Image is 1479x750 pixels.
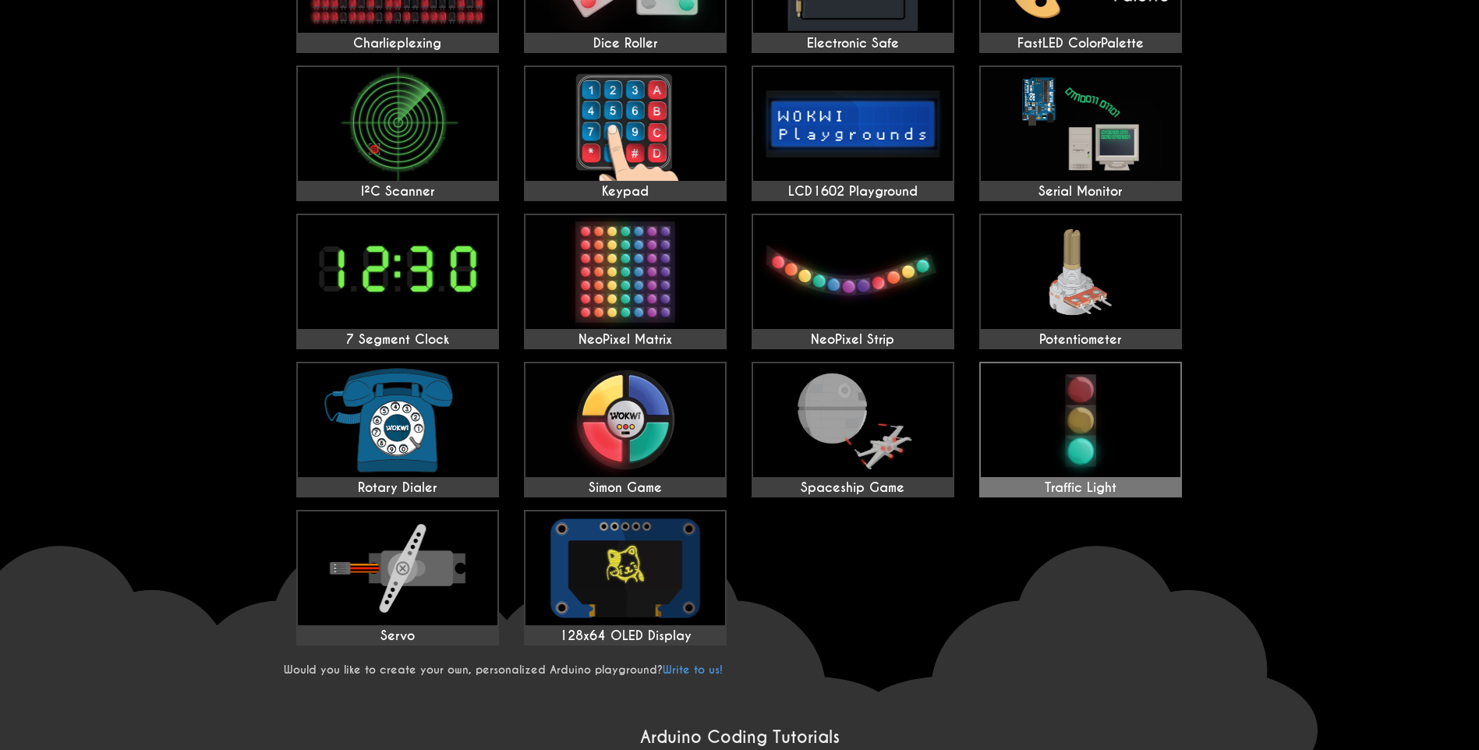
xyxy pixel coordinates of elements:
[298,36,497,51] div: Charlieplexing
[525,332,725,348] div: NeoPixel Matrix
[525,36,725,51] div: Dice Roller
[663,663,723,677] a: Write to us!
[298,184,497,200] div: I²C Scanner
[298,480,497,496] div: Rotary Dialer
[524,65,727,201] a: Keypad
[979,362,1182,497] a: Traffic Light
[298,332,497,348] div: 7 Segment Clock
[524,510,727,646] a: 128x64 OLED Display
[753,480,953,496] div: Spaceship Game
[752,362,954,497] a: Spaceship Game
[981,480,1180,496] div: Traffic Light
[525,215,725,329] img: NeoPixel Matrix
[524,214,727,349] a: NeoPixel Matrix
[981,184,1180,200] div: Serial Monitor
[753,332,953,348] div: NeoPixel Strip
[979,65,1182,201] a: Serial Monitor
[284,727,1196,748] h2: Arduino Coding Tutorials
[525,363,725,477] img: Simon Game
[284,663,1196,677] p: Would you like to create your own, personalized Arduino playground?
[753,36,953,51] div: Electronic Safe
[298,67,497,181] img: I²C Scanner
[296,65,499,201] a: I²C Scanner
[296,362,499,497] a: Rotary Dialer
[525,184,725,200] div: Keypad
[752,214,954,349] a: NeoPixel Strip
[981,36,1180,51] div: FastLED ColorPalette
[298,511,497,625] img: Servo
[752,65,954,201] a: LCD1602 Playground
[753,363,953,477] img: Spaceship Game
[979,214,1182,349] a: Potentiometer
[298,215,497,329] img: 7 Segment Clock
[753,67,953,181] img: LCD1602 Playground
[525,511,725,625] img: 128x64 OLED Display
[298,363,497,477] img: Rotary Dialer
[981,215,1180,329] img: Potentiometer
[525,67,725,181] img: Keypad
[296,214,499,349] a: 7 Segment Clock
[981,332,1180,348] div: Potentiometer
[753,215,953,329] img: NeoPixel Strip
[298,628,497,644] div: Servo
[525,480,725,496] div: Simon Game
[753,184,953,200] div: LCD1602 Playground
[981,363,1180,477] img: Traffic Light
[524,362,727,497] a: Simon Game
[525,628,725,644] div: 128x64 OLED Display
[981,67,1180,181] img: Serial Monitor
[296,510,499,646] a: Servo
